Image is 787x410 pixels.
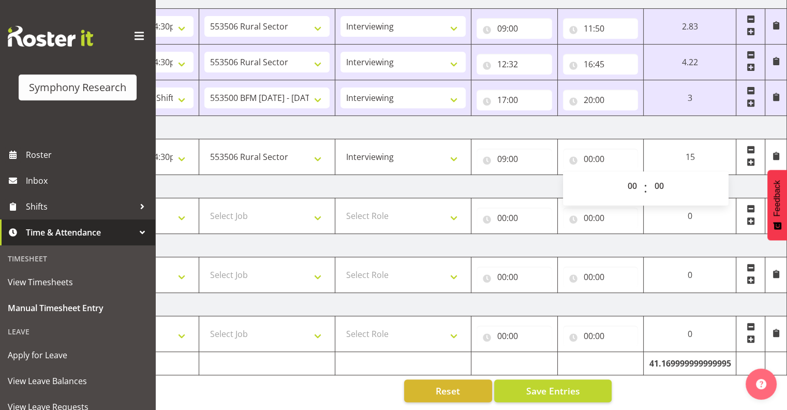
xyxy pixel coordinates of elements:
[477,267,552,287] input: Click to select...
[26,199,135,214] span: Shifts
[644,80,736,116] td: 3
[756,379,766,389] img: help-xxl-2.png
[563,18,638,39] input: Click to select...
[563,267,638,287] input: Click to select...
[563,208,638,228] input: Click to select...
[773,180,782,216] span: Feedback
[3,321,153,342] div: Leave
[26,173,150,188] span: Inbox
[644,352,736,375] td: 41.169999999999995
[436,384,460,398] span: Reset
[477,54,552,75] input: Click to select...
[8,26,93,47] img: Rosterit website logo
[63,116,787,139] td: [DATE]
[477,208,552,228] input: Click to select...
[644,45,736,80] td: 4.22
[644,175,647,201] span: :
[477,18,552,39] input: Click to select...
[644,257,736,293] td: 0
[767,170,787,240] button: Feedback - Show survey
[3,342,153,368] a: Apply for Leave
[404,379,492,402] button: Reset
[3,295,153,321] a: Manual Timesheet Entry
[63,175,787,198] td: [DATE]
[563,54,638,75] input: Click to select...
[26,225,135,240] span: Time & Attendance
[563,326,638,346] input: Click to select...
[3,368,153,394] a: View Leave Balances
[477,90,552,110] input: Click to select...
[63,234,787,257] td: [DATE]
[526,384,580,398] span: Save Entries
[63,293,787,316] td: [DATE]
[644,198,736,234] td: 0
[3,248,153,269] div: Timesheet
[8,347,147,363] span: Apply for Leave
[8,274,147,290] span: View Timesheets
[8,300,147,316] span: Manual Timesheet Entry
[26,147,150,163] span: Roster
[477,326,552,346] input: Click to select...
[644,316,736,352] td: 0
[3,269,153,295] a: View Timesheets
[477,149,552,169] input: Click to select...
[494,379,612,402] button: Save Entries
[644,139,736,175] td: 15
[8,373,147,389] span: View Leave Balances
[29,80,126,95] div: Symphony Research
[563,149,638,169] input: Click to select...
[563,90,638,110] input: Click to select...
[644,9,736,45] td: 2.83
